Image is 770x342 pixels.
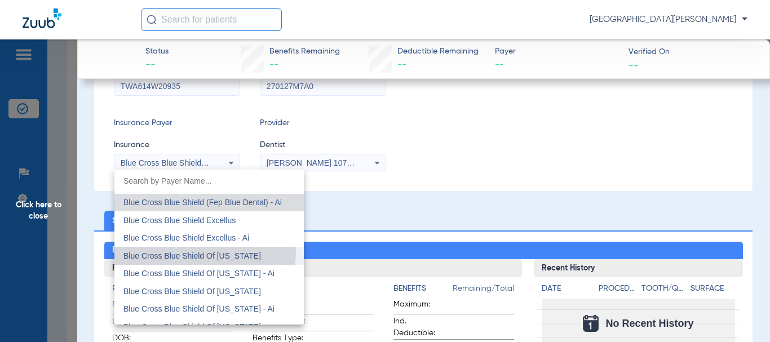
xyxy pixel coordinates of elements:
[123,287,261,296] span: Blue Cross Blue Shield Of [US_STATE]
[123,304,275,313] span: Blue Cross Blue Shield Of [US_STATE] - Ai
[123,233,249,242] span: Blue Cross Blue Shield Excellus - Ai
[114,170,304,193] input: dropdown search
[714,288,770,342] iframe: Chat Widget
[123,198,282,207] span: Blue Cross Blue Shield (Fep Blue Dental) - Ai
[123,269,275,278] span: Blue Cross Blue Shield Of [US_STATE] - Ai
[123,251,261,260] span: Blue Cross Blue Shield Of [US_STATE]
[123,322,261,331] span: Blue Cross Blue Shield Of [US_STATE]
[123,216,236,225] span: Blue Cross Blue Shield Excellus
